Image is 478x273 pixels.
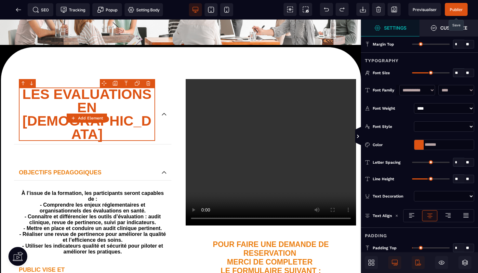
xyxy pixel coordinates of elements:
span: Previsualiser [413,7,437,12]
text: À l’issue de la formation, les participants seront capables de : - Comprendre les enjeux réglemen... [19,169,166,237]
span: Setting Body [128,7,160,13]
span: Open Style Manager [419,20,478,36]
p: OBJECTIFS PEDAGOGIQUES [19,148,155,157]
span: Line Height [373,176,394,182]
span: Publier [450,7,463,12]
span: Padding Top [373,245,397,251]
span: Preview [408,3,441,16]
div: Typography [361,52,478,64]
div: Font Style [373,123,411,130]
span: Hide/Show Block [435,256,448,269]
span: SEO [33,7,49,13]
div: Font Family [373,87,396,93]
span: Screenshot [299,3,312,16]
b: POUR FAIRE UNE DEMANDE DE RESERVATION MERCI DE COMPLETER LE FORMULAIRE SUIVANT : [213,221,331,255]
strong: Customize [440,25,467,30]
div: Font Weight [373,105,411,112]
span: Font Size [373,70,390,75]
p: LES EVALUATIONS EN [DEMOGRAPHIC_DATA] [19,68,155,121]
strong: Add Element [78,116,103,120]
span: Desktop Only [388,256,401,269]
span: Popup [97,7,117,13]
div: Color [373,142,411,148]
span: Settings [361,20,419,36]
button: Add Element [67,114,107,123]
span: Tracking [60,7,85,13]
img: loading [395,214,398,217]
p: PUBLIC VISE ET PRE-REQUIS [19,246,155,264]
div: Text Decoration [373,193,411,199]
span: Open Layers [458,256,471,269]
span: Margin Top [373,42,394,47]
strong: Settings [384,25,406,30]
span: Open Blocks [365,256,378,269]
span: View components [284,3,297,16]
div: Padding [361,227,478,239]
p: Text Align [365,212,392,219]
span: Mobile Only [412,256,425,269]
span: Letter Spacing [373,160,401,165]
